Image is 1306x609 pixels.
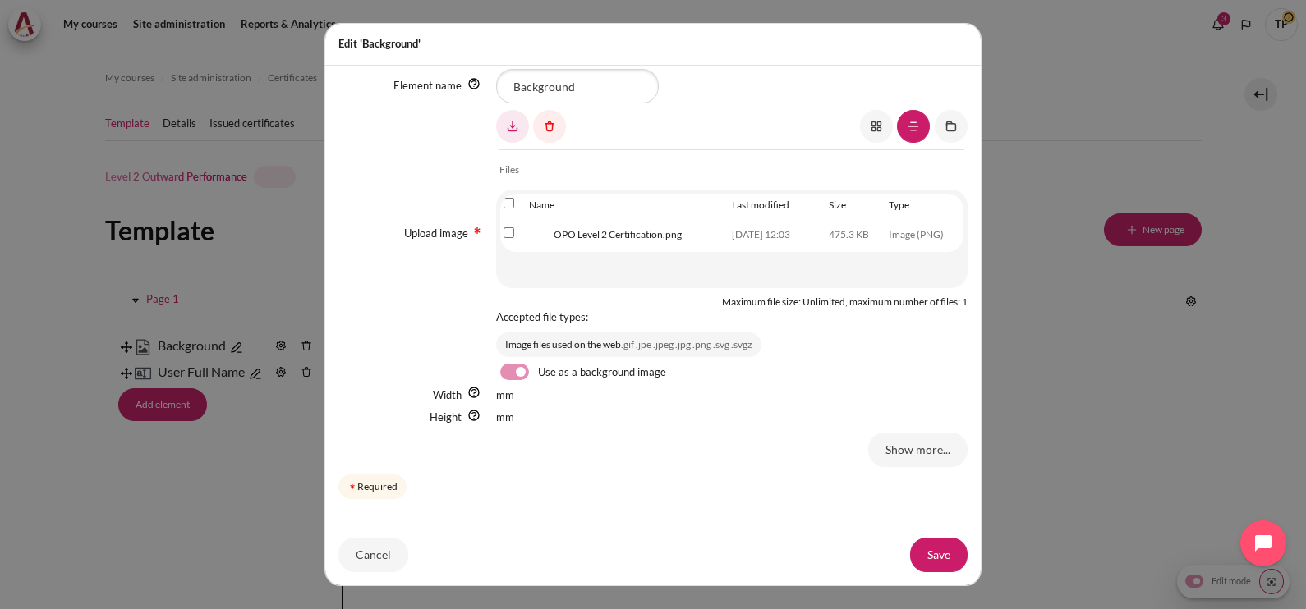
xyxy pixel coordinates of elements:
[338,538,408,572] button: Cancel
[464,77,484,90] a: Help
[529,198,724,213] div: Name
[889,198,960,213] div: Type
[467,77,481,90] img: Help with Element name
[467,386,481,399] img: Help with Width
[732,198,822,213] div: Last modified
[430,410,462,426] label: Height
[338,36,421,53] h5: Edit 'Background'
[471,224,484,237] img: Required
[825,217,885,252] td: 475.3 KB
[526,194,728,217] th: Sort by Name
[529,225,549,245] img: OPO%20Level%202%20Certification.png
[825,194,885,217] th: Sort by Size
[496,410,514,426] div: mm
[338,474,407,499] div: Required
[529,225,682,245] a: OPO Level 2 Certification.png
[347,482,357,492] img: Required field
[729,194,825,217] th: Sort by Last modified
[505,337,752,352] li: Image files used on the web
[885,217,963,252] td: Image (PNG)
[433,387,462,404] label: Width
[729,217,825,252] td: [DATE] 12:03
[554,227,682,242] span: OPO Level 2 Certification.png
[910,538,968,572] button: Save
[464,409,484,422] a: Help
[868,433,968,467] a: Show more...
[464,386,484,399] a: Help
[829,198,882,213] div: Size
[621,338,752,350] small: .gif .jpe .jpeg .jpg .png .svg .svgz
[538,364,666,381] label: Use as a background image
[499,160,519,180] a: Files
[471,225,484,235] span: Required
[393,79,462,92] label: Element name
[496,309,968,326] p: Accepted file types:
[722,295,968,308] span: Maximum file size: Unlimited, maximum number of files: 1
[885,194,963,217] th: Sort by Type
[496,387,514,404] div: mm
[467,409,481,422] img: Help with Height
[404,227,468,240] p: Upload image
